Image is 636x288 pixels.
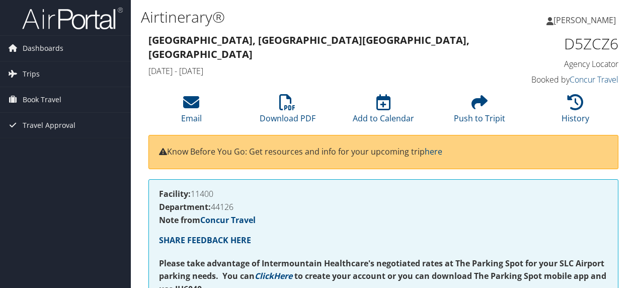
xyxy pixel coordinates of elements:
[512,58,618,69] h4: Agency Locator
[23,36,63,61] span: Dashboards
[570,74,618,85] a: Concur Travel
[353,100,414,124] a: Add to Calendar
[454,100,505,124] a: Push to Tripit
[546,5,626,35] a: [PERSON_NAME]
[274,270,292,281] a: Here
[159,203,608,211] h4: 44126
[159,188,191,199] strong: Facility:
[23,113,75,138] span: Travel Approval
[553,15,616,26] span: [PERSON_NAME]
[425,146,442,157] a: here
[148,65,497,77] h4: [DATE] - [DATE]
[23,87,61,112] span: Book Travel
[200,214,256,226] a: Concur Travel
[148,33,469,61] strong: [GEOGRAPHIC_DATA], [GEOGRAPHIC_DATA] [GEOGRAPHIC_DATA], [GEOGRAPHIC_DATA]
[159,235,251,246] a: SHARE FEEDBACK HERE
[159,214,256,226] strong: Note from
[260,100,315,124] a: Download PDF
[159,190,608,198] h4: 11400
[159,258,604,282] strong: Please take advantage of Intermountain Healthcare's negotiated rates at The Parking Spot for your...
[255,270,274,281] a: Click
[159,201,211,212] strong: Department:
[512,33,618,54] h1: D5ZCZ6
[141,7,464,28] h1: Airtinerary®
[159,146,608,159] p: Know Before You Go: Get resources and info for your upcoming trip
[512,74,618,85] h4: Booked by
[562,100,589,124] a: History
[181,100,202,124] a: Email
[23,61,40,87] span: Trips
[22,7,123,30] img: airportal-logo.png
